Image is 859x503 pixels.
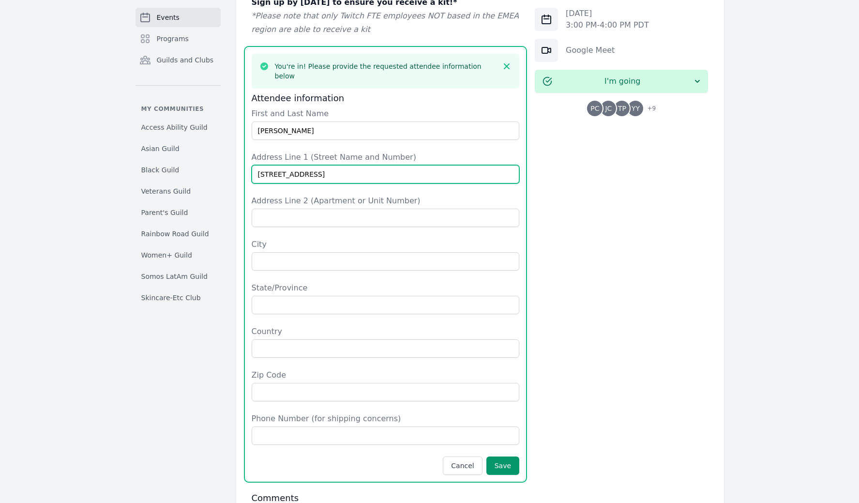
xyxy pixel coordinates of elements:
[136,8,221,27] a: Events
[141,293,201,303] span: Skincare-Etc Club
[590,105,599,112] span: PC
[443,457,482,475] button: Cancel
[632,105,640,112] span: YY
[141,165,180,175] span: Black Guild
[252,413,520,425] label: Phone Number (for shipping concerns)
[136,105,221,113] p: My communities
[486,457,519,475] button: Save
[157,34,189,44] span: Programs
[252,108,520,120] label: First and Last Name
[136,289,221,306] a: Skincare-Etc Club
[252,369,520,381] label: Zip Code
[136,225,221,243] a: Rainbow Road Guild
[136,161,221,179] a: Black Guild
[141,144,180,153] span: Asian Guild
[141,229,209,239] span: Rainbow Road Guild
[136,8,221,306] nav: Sidebar
[566,19,649,31] p: 3:00 PM - 4:00 PM PDT
[141,186,191,196] span: Veterans Guild
[141,250,192,260] span: Women+ Guild
[552,76,693,87] span: I'm going
[252,11,519,34] em: *Please note that only Twitch FTE employees NOT based in the EMEA region are able to receive a kit
[136,29,221,48] a: Programs
[136,268,221,285] a: Somos LatAm Guild
[136,140,221,157] a: Asian Guild
[252,152,520,163] label: Address Line 1 (Street Name and Number)
[141,122,208,132] span: Access Ability Guild
[136,204,221,221] a: Parent's Guild
[141,208,188,217] span: Parent's Guild
[566,46,615,55] a: Google Meet
[136,50,221,70] a: Guilds and Clubs
[252,326,520,337] label: Country
[252,92,520,104] h3: Attendee information
[566,8,649,19] p: [DATE]
[275,61,497,81] h3: You're in! Please provide the requested attendee information below
[252,282,520,294] label: State/Province
[136,183,221,200] a: Veterans Guild
[641,103,656,116] span: + 9
[618,105,626,112] span: TP
[141,272,208,281] span: Somos LatAm Guild
[252,239,520,250] label: City
[535,70,708,93] button: I'm going
[252,195,520,207] label: Address Line 2 (Apartment or Unit Number)
[157,55,214,65] span: Guilds and Clubs
[136,119,221,136] a: Access Ability Guild
[136,246,221,264] a: Women+ Guild
[605,105,612,112] span: JC
[157,13,180,22] span: Events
